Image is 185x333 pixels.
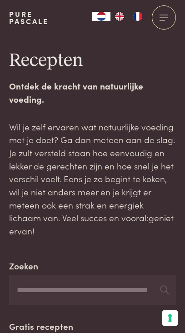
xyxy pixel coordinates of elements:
aside: Language selected: Nederlands [92,12,147,21]
label: Gratis recepten [9,320,73,333]
ul: Language list [110,12,147,21]
label: Zoeken [9,259,38,273]
p: Wil je zelf ervaren wat natuurlijke voeding met je doet? Ga dan meteen aan de slag. Je zult verst... [9,120,176,238]
a: PurePascale [9,10,49,25]
a: FR [129,12,147,21]
button: Uw voorkeuren voor toestemming voor trackingtechnologieën [162,310,178,326]
div: Language [92,12,110,21]
a: EN [110,12,129,21]
h1: Recepten [9,50,176,72]
strong: Ontdek de kracht van natuurlijke voeding. [9,80,143,105]
a: NL [92,12,110,21]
